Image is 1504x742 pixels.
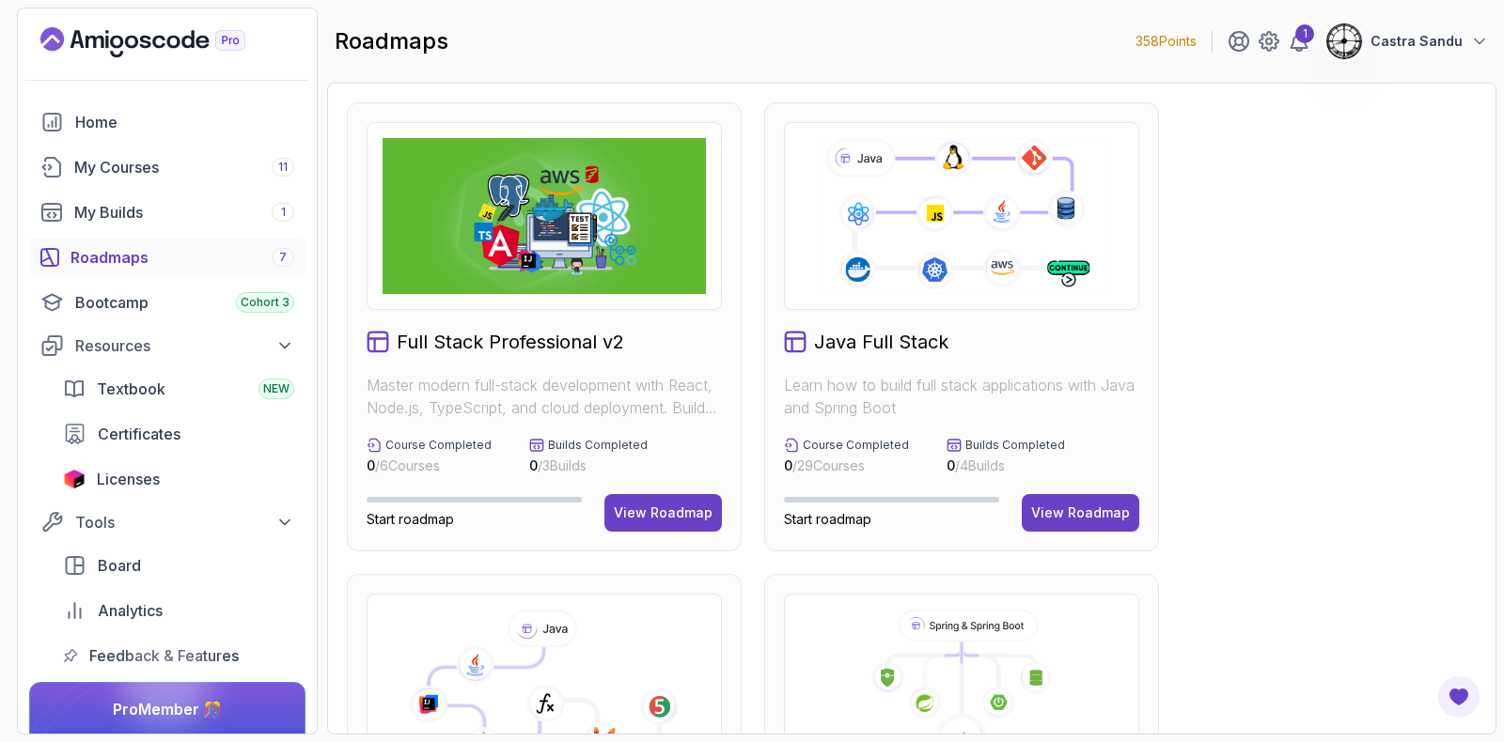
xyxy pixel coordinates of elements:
[279,250,287,265] span: 7
[367,374,722,419] p: Master modern full-stack development with React, Node.js, TypeScript, and cloud deployment. Build...
[1022,494,1139,532] button: View Roadmap
[784,457,792,473] span: 0
[1295,24,1314,43] div: 1
[1136,32,1197,51] p: 358 Points
[1371,32,1463,51] p: Castra Sandu
[29,148,305,186] a: courses
[947,457,955,473] span: 0
[97,378,165,400] span: Textbook
[367,457,375,473] span: 0
[52,415,305,453] a: certificates
[1326,23,1362,59] img: user profile image
[1031,503,1130,522] div: View Roadmap
[52,547,305,584] a: board
[52,592,305,629] a: analytics
[614,503,713,522] div: View Roadmap
[29,239,305,276] a: roadmaps
[70,246,294,269] div: Roadmaps
[29,103,305,141] a: home
[29,193,305,231] a: builds
[278,160,288,175] span: 11
[241,295,290,310] span: Cohort 3
[97,468,160,490] span: Licenses
[1436,674,1481,719] button: Open Feedback Button
[281,205,286,220] span: 1
[548,438,648,453] p: Builds Completed
[75,334,294,357] div: Resources
[385,438,492,453] p: Course Completed
[604,494,722,532] button: View Roadmap
[784,374,1139,419] p: Learn how to build full stack applications with Java and Spring Boot
[74,156,294,178] div: My Courses
[367,456,492,475] p: / 6 Courses
[383,138,706,294] img: Full Stack Professional v2
[947,456,1065,475] p: / 4 Builds
[98,554,141,577] span: Board
[367,511,454,527] span: Start roadmap
[29,284,305,321] a: bootcamp
[29,329,305,363] button: Resources
[784,456,909,475] p: / 29 Courses
[803,438,909,453] p: Course Completed
[784,511,871,527] span: Start roadmap
[1325,23,1489,60] button: user profile imageCastra Sandu
[89,644,239,667] span: Feedback & Features
[74,201,294,224] div: My Builds
[40,27,289,57] a: Landing page
[75,511,294,533] div: Tools
[98,423,180,445] span: Certificates
[335,26,448,56] h2: roadmaps
[52,370,305,408] a: textbook
[263,381,290,396] span: NEW
[75,291,294,314] div: Bootcamp
[814,329,948,355] h2: Java Full Stack
[29,505,305,539] button: Tools
[52,637,305,674] a: feedback
[98,599,163,622] span: Analytics
[75,111,294,133] div: Home
[965,438,1065,453] p: Builds Completed
[63,470,86,488] img: jetbrains icon
[52,460,305,498] a: licenses
[1288,30,1310,53] a: 1
[529,456,648,475] p: / 3 Builds
[529,457,538,473] span: 0
[397,329,624,355] h2: Full Stack Professional v2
